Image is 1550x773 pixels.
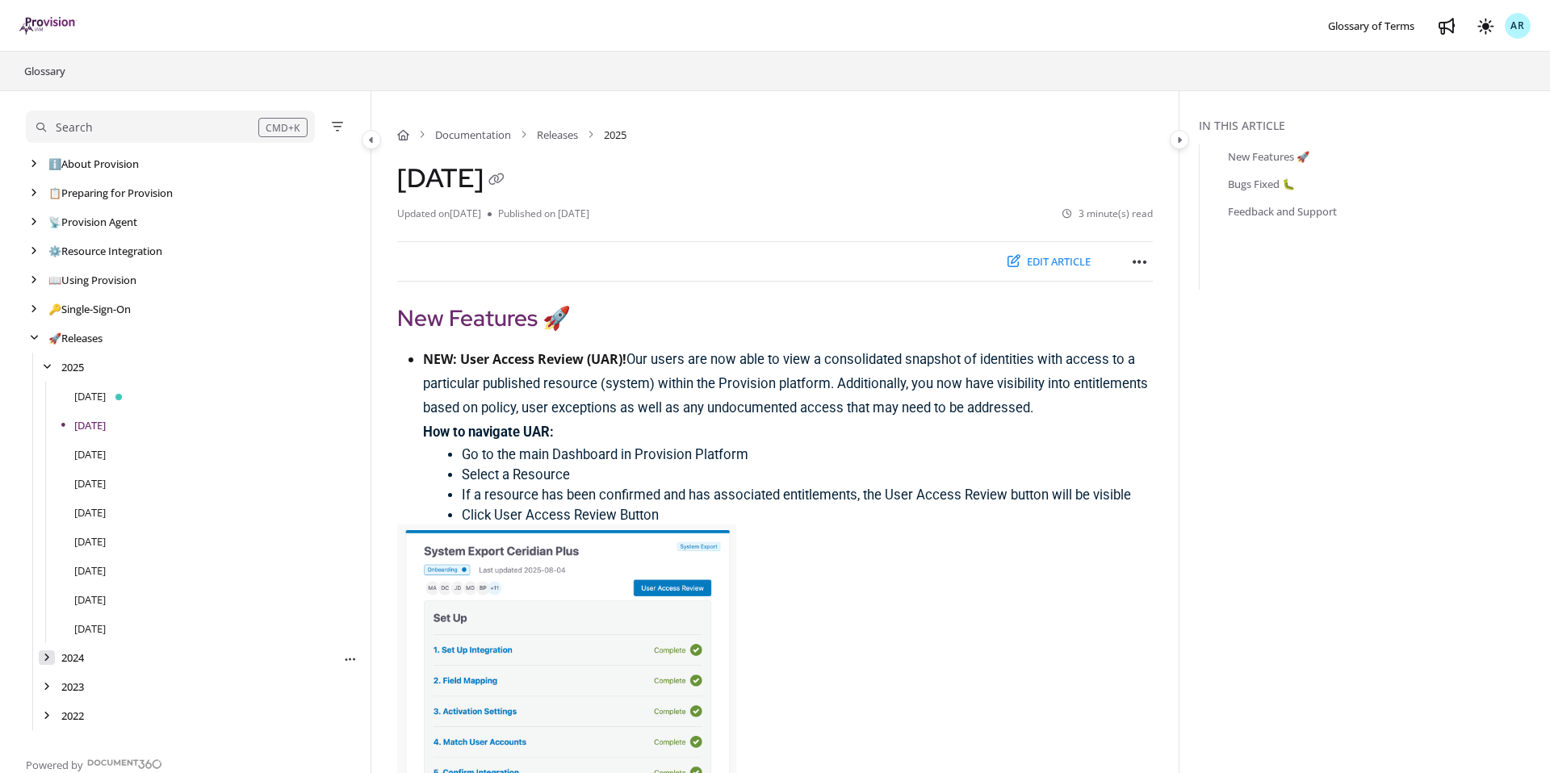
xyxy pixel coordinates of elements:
a: New Features 🚀 [1228,148,1309,165]
span: Go to the main Dashboard in Provision Platform [462,447,748,462]
a: Resource Integration [48,243,162,259]
a: Whats new [1434,13,1460,39]
a: Using Provision [48,272,136,288]
div: arrow [39,679,55,695]
div: Search [56,119,93,136]
li: Updated on [DATE] [397,207,488,222]
a: Documentation [435,127,511,143]
button: Article more options [341,650,358,666]
span: AR [1510,19,1525,34]
button: Category toggle [1170,130,1189,149]
div: arrow [39,650,55,666]
button: Article more options [1127,249,1153,274]
div: arrow [39,360,55,375]
a: Releases [48,330,103,346]
div: arrow [26,302,42,317]
span: ℹ️ [48,157,61,171]
a: Provision Agent [48,214,137,230]
a: June 2025 [74,475,106,491]
a: About Provision [48,156,139,172]
img: brand logo [19,17,77,35]
a: March 2025 [74,562,106,579]
a: February 2025 [74,591,106,608]
button: Search [26,111,315,143]
a: Powered by Document360 - opens in a new tab [26,754,162,773]
button: Filter [328,117,347,136]
a: April 2025 [74,533,106,549]
a: July 2025 [74,446,106,462]
img: Document360 [87,759,162,769]
button: Copy link of August 2025 [484,168,509,194]
a: September 2025 [74,388,106,404]
div: arrow [26,273,42,288]
span: 🚀 [48,331,61,345]
button: Theme options [1472,13,1498,39]
a: Preparing for Provision [48,185,173,201]
div: arrow [39,708,55,724]
a: Single-Sign-On [48,301,131,317]
div: arrow [26,157,42,172]
strong: NEW: [423,350,457,368]
span: Click User Access Review Button [462,508,659,523]
span: 2025 [604,127,626,143]
strong: User Access Review (UAR)! [460,350,626,368]
div: arrow [26,215,42,230]
a: 2023 [61,679,84,695]
div: arrow [26,244,42,259]
span: Select a Resource [462,467,570,483]
span: 📡 [48,215,61,229]
a: Project logo [19,17,77,36]
div: In this article [1199,117,1544,135]
span: 📋 [48,186,61,200]
a: 2025 [61,359,84,375]
div: More options [341,649,358,666]
li: 3 minute(s) read [1062,207,1153,222]
div: arrow [26,331,42,346]
span: ⚙️ [48,244,61,258]
a: 2022 [61,708,84,724]
a: Releases [537,127,578,143]
button: Category toggle [362,130,381,149]
div: arrow [26,186,42,201]
a: Home [397,127,409,143]
div: CMD+K [258,118,308,137]
a: August 2025 [74,417,106,433]
a: 2024 [61,650,84,666]
a: Glossary [23,61,67,81]
li: Published on [DATE] [488,207,589,222]
a: Bugs Fixed 🐛 [1228,176,1295,192]
span: Powered by [26,757,83,773]
span: Glossary of Terms [1328,19,1414,33]
h1: [DATE] [397,162,509,194]
a: January 2025 [74,620,106,637]
strong: How to navigate UAR: [423,424,554,440]
button: AR [1505,13,1531,39]
h2: New Features 🚀 [397,301,1153,335]
span: Our users are now able to view a consolidated snapshot of identities with access to a particular ... [423,352,1148,416]
span: 🔑 [48,302,61,316]
span: 📖 [48,273,61,287]
button: Edit article [997,249,1101,275]
a: Feedback and Support [1228,203,1337,219]
a: May 2025 [74,504,106,520]
span: If a resource has been confirmed and has associated entitlements, the User Access Review button w... [462,487,1131,503]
